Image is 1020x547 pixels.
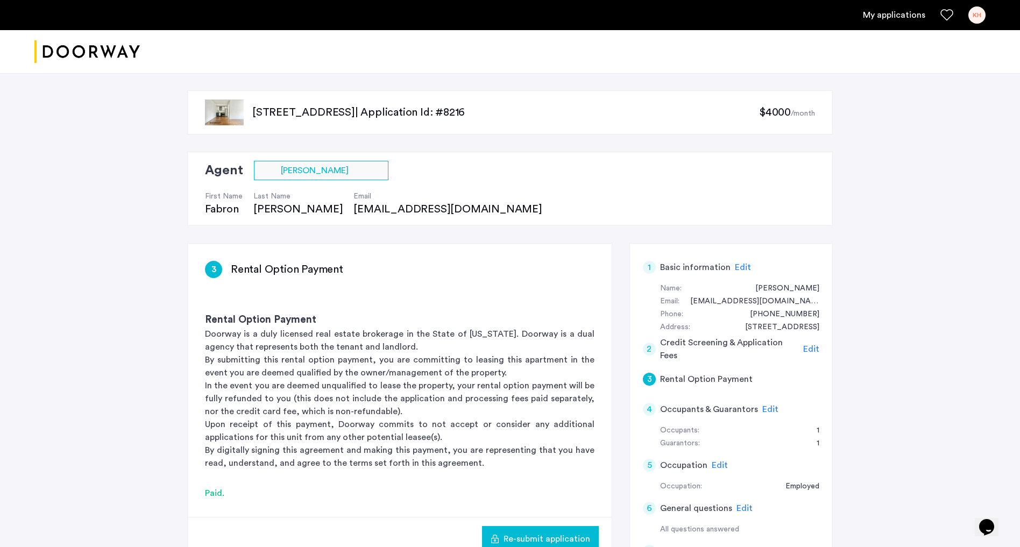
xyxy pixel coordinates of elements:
div: KH [968,6,986,24]
div: +13108639370 [739,308,819,321]
div: Employed [775,480,819,493]
h2: Agent [205,161,243,180]
div: Name: [660,282,682,295]
div: Occupants: [660,424,699,437]
div: 1 [643,261,656,274]
div: All questions answered [660,523,819,536]
span: Re-submit application [504,532,590,545]
div: 2 [643,343,656,356]
div: 1 [806,437,819,450]
span: Edit [735,263,751,272]
span: Edit [803,345,819,353]
iframe: chat widget [975,504,1009,536]
p: By digitally signing this agreement and making this payment, you are representing that you have r... [205,444,594,470]
div: 6 [643,502,656,515]
div: 1 [806,424,819,437]
p: By submitting this rental option payment, you are committing to leasing this apartment in the eve... [205,353,594,379]
h3: Rental Option Payment [231,262,343,277]
div: Kylie Huber [745,282,819,295]
div: [PERSON_NAME] [253,202,343,217]
div: Email: [660,295,679,308]
div: Guarantors: [660,437,700,450]
p: Doorway is a duly licensed real estate brokerage in the State of [US_STATE]. Doorway is a dual ag... [205,328,594,353]
a: Cazamio logo [34,32,140,72]
h4: Email [353,191,552,202]
div: [EMAIL_ADDRESS][DOMAIN_NAME] [353,202,552,217]
h3: Rental Option Payment [205,312,594,328]
div: Paid. [205,487,594,500]
div: Address: [660,321,690,334]
div: 5 [643,459,656,472]
sub: /month [791,110,815,117]
h5: Rental Option Payment [660,373,753,386]
div: 4 [643,403,656,416]
img: apartment [205,100,244,125]
p: Upon receipt of this payment, Doorway commits to not accept or consider any additional applicatio... [205,418,594,444]
h5: Occupation [660,459,707,472]
div: Fabron [205,202,243,217]
span: Edit [736,504,753,513]
span: Edit [762,405,778,414]
h5: Basic information [660,261,731,274]
div: Phone: [660,308,683,321]
div: 3 [205,261,222,278]
h5: Occupants & Guarantors [660,403,758,416]
div: Occupation: [660,480,702,493]
p: In the event you are deemed unqualified to lease the property, your rental option payment will be... [205,379,594,418]
h5: Credit Screening & Application Fees [660,336,799,362]
img: logo [34,32,140,72]
h4: First Name [205,191,243,202]
div: 3 [643,373,656,386]
p: [STREET_ADDRESS] | Application Id: #8216 [252,105,759,120]
span: Edit [712,461,728,470]
a: Favorites [940,9,953,22]
h4: Last Name [253,191,343,202]
div: kfh34@cornell.edu [679,295,819,308]
h5: General questions [660,502,732,515]
span: $4000 [759,107,791,118]
div: 332 6th Street [734,321,819,334]
a: My application [863,9,925,22]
